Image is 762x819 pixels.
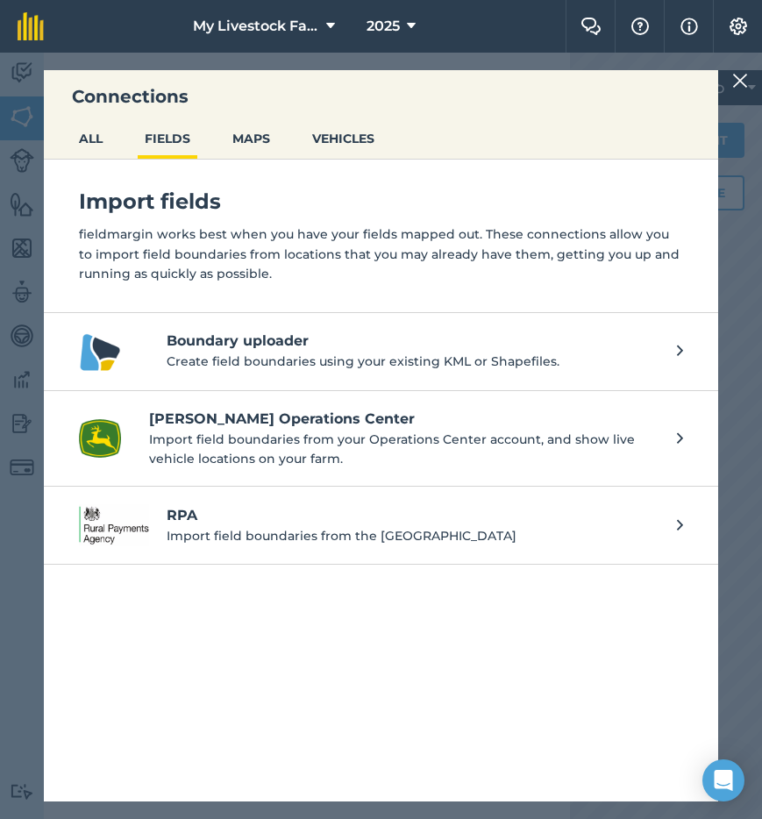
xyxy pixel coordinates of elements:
[167,526,659,545] p: Import field boundaries from the [GEOGRAPHIC_DATA]
[630,18,651,35] img: A question mark icon
[193,16,319,37] span: My Livestock Farm
[79,224,683,283] p: fieldmargin works best when you have your fields mapped out. These connections allow you to impor...
[18,12,44,40] img: fieldmargin Logo
[79,417,121,459] img: John Deere Operations Center logo
[225,122,277,155] button: MAPS
[44,391,718,488] a: John Deere Operations Center logo[PERSON_NAME] Operations CenterImport field boundaries from your...
[44,487,718,565] a: RPA logoRPAImport field boundaries from the [GEOGRAPHIC_DATA]
[149,409,659,430] h4: [PERSON_NAME] Operations Center
[44,313,718,391] a: Boundary uploader logoBoundary uploaderCreate field boundaries using your existing KML or Shapefi...
[72,122,110,155] button: ALL
[138,122,197,155] button: FIELDS
[732,70,748,91] img: svg+xml;base64,PHN2ZyB4bWxucz0iaHR0cDovL3d3dy53My5vcmcvMjAwMC9zdmciIHdpZHRoPSIyMiIgaGVpZ2h0PSIzMC...
[367,16,400,37] span: 2025
[702,759,744,801] div: Open Intercom Messenger
[79,504,149,546] img: RPA logo
[167,352,659,371] p: Create field boundaries using your existing KML or Shapefiles.
[167,331,659,352] h4: Boundary uploader
[580,18,602,35] img: Two speech bubbles overlapping with the left bubble in the forefront
[728,18,749,35] img: A cog icon
[79,188,683,216] h4: Import fields
[149,430,659,469] p: Import field boundaries from your Operations Center account, and show live vehicle locations on y...
[79,331,121,373] img: Boundary uploader logo
[44,84,718,109] h3: Connections
[167,505,659,526] h4: RPA
[680,16,698,37] img: svg+xml;base64,PHN2ZyB4bWxucz0iaHR0cDovL3d3dy53My5vcmcvMjAwMC9zdmciIHdpZHRoPSIxNyIgaGVpZ2h0PSIxNy...
[305,122,381,155] button: VEHICLES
